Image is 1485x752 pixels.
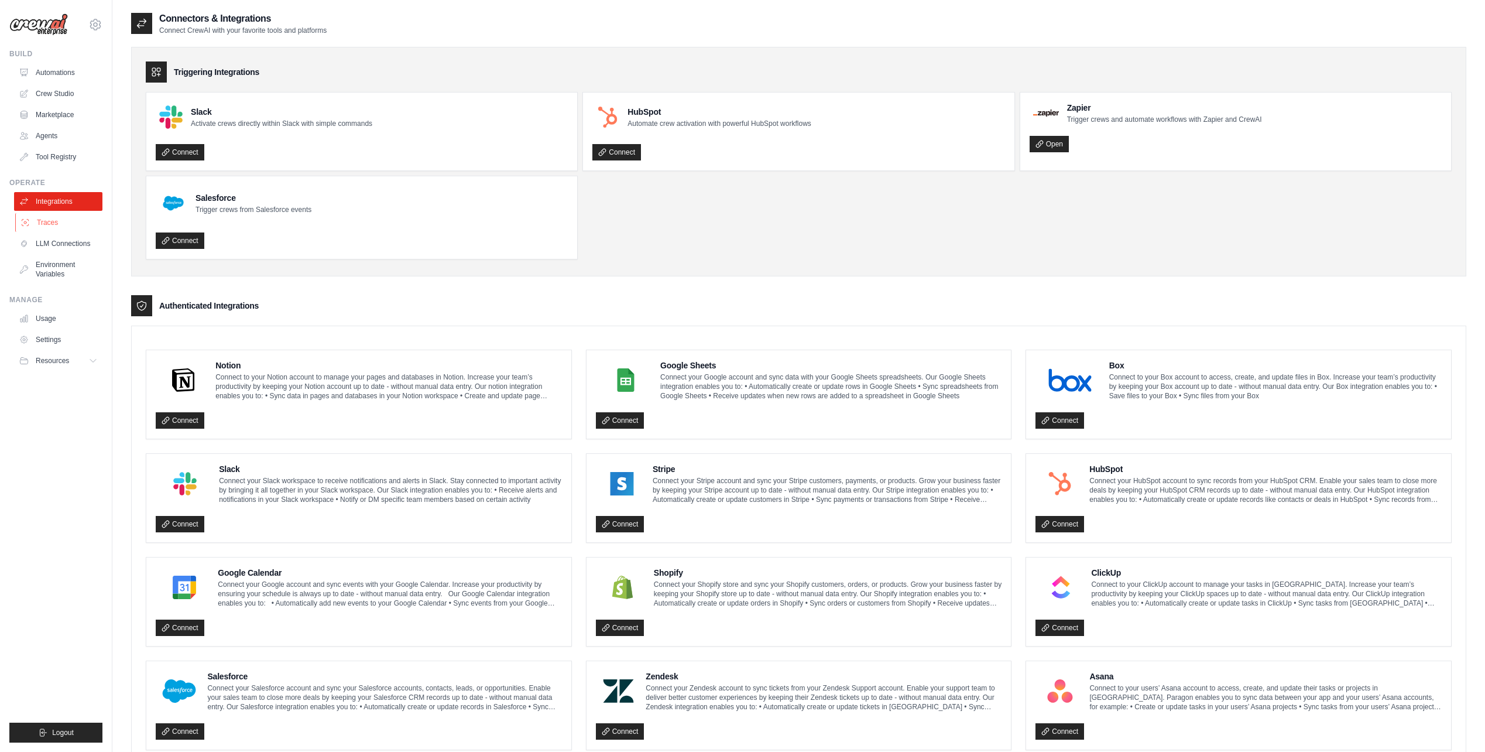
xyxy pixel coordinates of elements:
[599,679,638,703] img: Zendesk Logo
[1035,412,1084,429] a: Connect
[1089,683,1442,712] p: Connect to your users’ Asana account to access, create, and update their tasks or projects in [GE...
[219,463,562,475] h4: Slack
[1109,360,1442,371] h4: Box
[52,728,74,737] span: Logout
[599,472,644,495] img: Stripe Logo
[1033,110,1059,117] img: Zapier Logo
[156,412,204,429] a: Connect
[653,463,1002,475] h4: Stripe
[1035,723,1084,740] a: Connect
[14,84,102,103] a: Crew Studio
[9,723,102,743] button: Logout
[159,472,211,495] img: Slack Logo
[599,368,652,392] img: Google Sheets Logo
[1089,671,1442,682] h4: Asana
[215,360,561,371] h4: Notion
[174,66,259,78] h3: Triggering Integrations
[1089,476,1442,504] p: Connect your HubSpot account to sync records from your HubSpot CRM. Enable your sales team to clo...
[14,330,102,349] a: Settings
[654,567,1002,579] h4: Shopify
[1109,372,1442,401] p: Connect to your Box account to access, create, and update files in Box. Increase your team’s prod...
[1067,115,1262,124] p: Trigger crews and automate workflows with Zapier and CrewAI
[159,679,199,703] img: Salesforce Logo
[14,309,102,328] a: Usage
[660,360,1002,371] h4: Google Sheets
[159,300,259,312] h3: Authenticated Integrations
[156,723,204,740] a: Connect
[1039,472,1081,495] img: HubSpot Logo
[218,567,561,579] h4: Google Calendar
[215,372,561,401] p: Connect to your Notion account to manage your pages and databases in Notion. Increase your team’s...
[596,620,644,636] a: Connect
[9,178,102,187] div: Operate
[156,620,204,636] a: Connect
[219,476,562,504] p: Connect your Slack workspace to receive notifications and alerts in Slack. Stay connected to impo...
[9,295,102,305] div: Manage
[191,106,372,118] h4: Slack
[9,13,68,36] img: Logo
[592,144,641,160] a: Connect
[9,49,102,59] div: Build
[1039,576,1083,599] img: ClickUp Logo
[159,12,327,26] h2: Connectors & Integrations
[14,351,102,370] button: Resources
[646,683,1002,712] p: Connect your Zendesk account to sync tickets from your Zendesk Support account. Enable your suppo...
[653,476,1002,504] p: Connect your Stripe account and sync your Stripe customers, payments, or products. Grow your busi...
[1089,463,1442,475] h4: HubSpot
[159,26,327,35] p: Connect CrewAI with your favorite tools and platforms
[1091,567,1442,579] h4: ClickUp
[14,127,102,145] a: Agents
[14,192,102,211] a: Integrations
[14,105,102,124] a: Marketplace
[596,412,644,429] a: Connect
[191,119,372,128] p: Activate crews directly within Slack with simple commands
[156,144,204,160] a: Connect
[1030,136,1069,152] a: Open
[1091,580,1442,608] p: Connect to your ClickUp account to manage your tasks in [GEOGRAPHIC_DATA]. Increase your team’s p...
[159,368,207,392] img: Notion Logo
[1035,620,1084,636] a: Connect
[159,189,187,217] img: Salesforce Logo
[156,233,204,249] a: Connect
[14,63,102,82] a: Automations
[207,683,561,712] p: Connect your Salesforce account and sync your Salesforce accounts, contacts, leads, or opportunit...
[156,516,204,532] a: Connect
[14,148,102,166] a: Tool Registry
[599,576,646,599] img: Shopify Logo
[36,356,69,365] span: Resources
[15,213,104,232] a: Traces
[1039,368,1100,392] img: Box Logo
[218,580,561,608] p: Connect your Google account and sync events with your Google Calendar. Increase your productivity...
[14,234,102,253] a: LLM Connections
[627,119,811,128] p: Automate crew activation with powerful HubSpot workflows
[596,105,619,129] img: HubSpot Logo
[627,106,811,118] h4: HubSpot
[14,255,102,283] a: Environment Variables
[1067,102,1262,114] h4: Zapier
[596,723,644,740] a: Connect
[654,580,1002,608] p: Connect your Shopify store and sync your Shopify customers, orders, or products. Grow your busine...
[159,105,183,129] img: Slack Logo
[207,671,561,682] h4: Salesforce
[196,192,311,204] h4: Salesforce
[1035,516,1084,532] a: Connect
[196,205,311,214] p: Trigger crews from Salesforce events
[660,372,1002,401] p: Connect your Google account and sync data with your Google Sheets spreadsheets. Our Google Sheets...
[159,576,210,599] img: Google Calendar Logo
[1039,679,1081,703] img: Asana Logo
[646,671,1002,682] h4: Zendesk
[596,516,644,532] a: Connect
